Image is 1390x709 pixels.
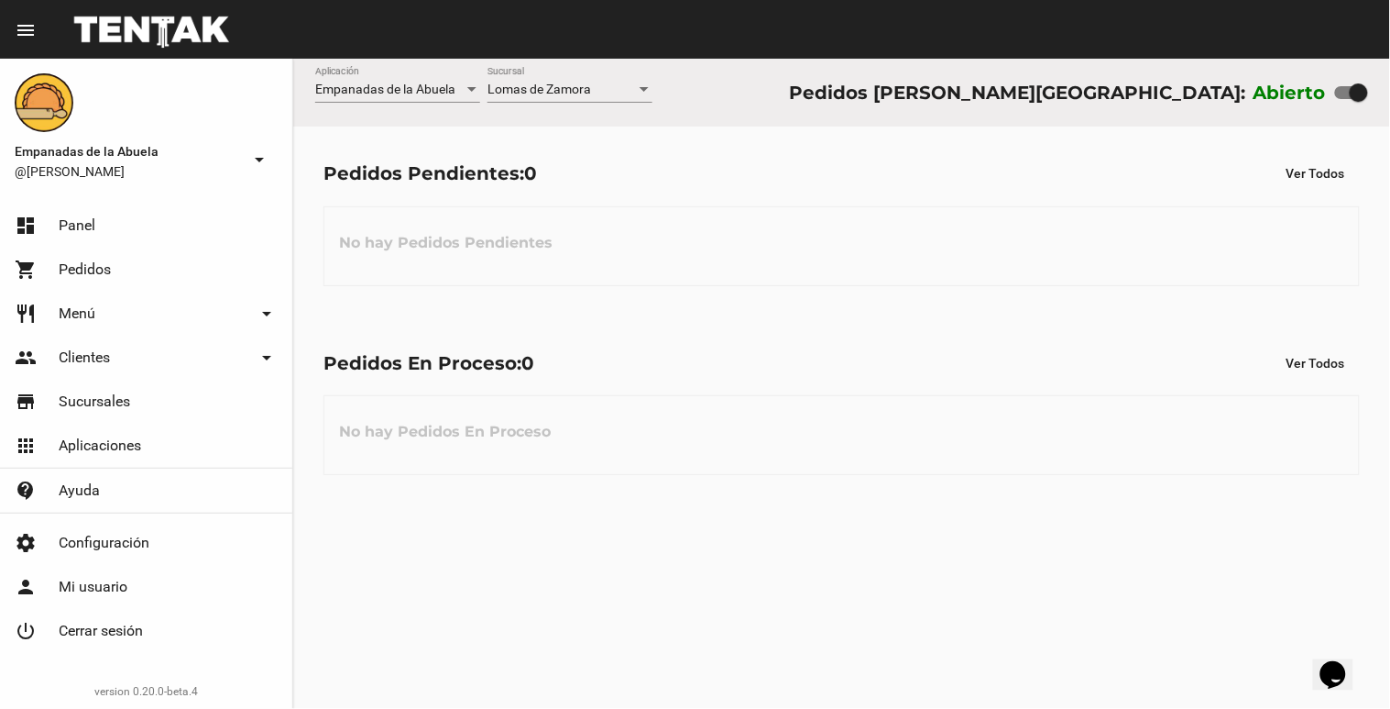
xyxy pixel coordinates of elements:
[789,78,1245,107] div: Pedidos [PERSON_NAME][GEOGRAPHIC_DATA]:
[15,19,37,41] mat-icon: menu
[59,482,100,500] span: Ayuda
[15,480,37,502] mat-icon: contact_support
[487,82,591,96] span: Lomas de Zamora
[15,532,37,554] mat-icon: settings
[59,578,127,596] span: Mi usuario
[256,303,278,325] mat-icon: arrow_drop_down
[15,215,37,237] mat-icon: dashboard
[59,622,143,640] span: Cerrar sesión
[59,260,111,279] span: Pedidos
[1286,356,1345,371] span: Ver Todos
[59,534,149,552] span: Configuración
[15,682,278,701] div: version 0.20.0-beta.4
[59,437,141,455] span: Aplicaciones
[521,352,534,374] span: 0
[1272,157,1360,190] button: Ver Todos
[1272,347,1360,380] button: Ver Todos
[315,82,455,96] span: Empanadas de la Abuela
[1253,78,1327,107] label: Abierto
[323,349,534,378] div: Pedidos En Proceso:
[59,349,110,367] span: Clientes
[15,391,37,413] mat-icon: store
[15,347,37,369] mat-icon: people
[324,404,565,460] h3: No hay Pedidos En Proceso
[15,140,241,162] span: Empanadas de la Abuela
[324,216,567,271] h3: No hay Pedidos Pendientes
[59,305,95,323] span: Menú
[1286,166,1345,181] span: Ver Todos
[15,435,37,457] mat-icon: apps
[323,159,537,188] div: Pedidos Pendientes:
[15,73,73,132] img: f0136945-ed32-4f7c-91e3-a375bc4bb2c5.png
[1313,636,1372,691] iframe: chat widget
[59,216,95,235] span: Panel
[15,162,241,181] span: @[PERSON_NAME]
[15,620,37,642] mat-icon: power_settings_new
[524,162,537,184] span: 0
[248,149,270,171] mat-icon: arrow_drop_down
[256,347,278,369] mat-icon: arrow_drop_down
[15,303,37,325] mat-icon: restaurant
[15,576,37,598] mat-icon: person
[15,259,37,281] mat-icon: shopping_cart
[59,393,130,411] span: Sucursales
